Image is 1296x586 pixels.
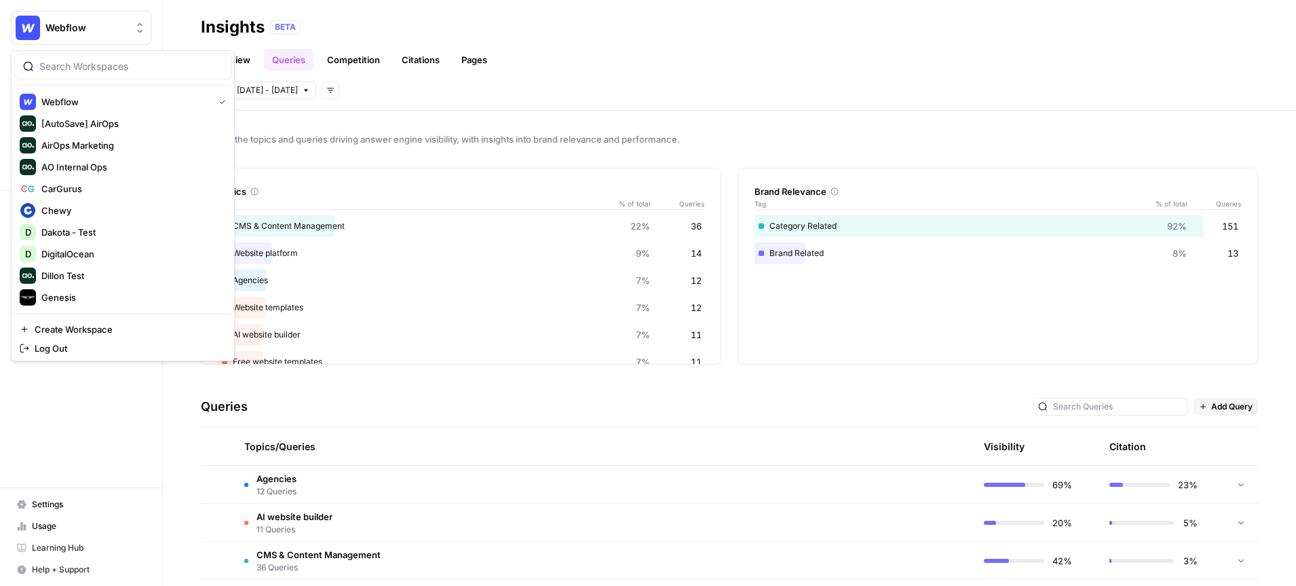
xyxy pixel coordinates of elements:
span: 151 [1222,219,1238,233]
a: Citations [394,49,448,71]
span: 13 [1227,246,1238,260]
span: 14 [691,246,702,260]
span: Usage [32,520,145,532]
span: 11 [691,328,702,342]
a: Create Workspace [14,320,231,339]
span: 7% [636,274,650,287]
div: Insights [201,16,265,38]
span: 20% [1052,516,1072,530]
span: 7% [636,301,650,314]
span: % of total [609,198,650,209]
span: Dakota - Test [41,225,221,239]
a: Competition [319,49,388,71]
span: Chewy [41,204,221,217]
button: [DATE] - [DATE] [231,81,316,99]
span: 92% [1167,219,1187,233]
span: 36 [691,219,702,233]
button: Workspace: Webflow [11,11,151,45]
span: Settings [32,498,145,511]
span: Dillon Test [41,269,221,282]
img: Webflow Logo [16,16,40,40]
div: Citation [1109,428,1146,465]
div: Brand Relevance [755,185,1241,198]
input: Search Queries [1053,400,1183,414]
span: 7% [636,328,650,342]
div: Topics [218,185,704,198]
div: CMS & Content Management [218,215,704,237]
img: Chewy Logo [20,202,36,219]
span: 11 [691,355,702,369]
div: Free website templates [218,351,704,373]
span: Agencies [256,472,297,486]
span: Add Query [1211,401,1253,413]
button: Help + Support [11,559,151,581]
img: Genesis Logo [20,289,36,306]
a: Pages [453,49,495,71]
span: Webflow [41,95,208,109]
div: AI website builder [218,324,704,346]
a: Queries [264,49,313,71]
span: 9% [636,246,650,260]
span: Learning Hub [32,542,145,554]
span: Log Out [35,342,221,355]
img: CarGurus Logo [20,181,36,197]
span: 7% [636,355,650,369]
div: Topics/Queries [244,428,833,465]
span: 12 Queries [256,486,297,498]
span: 5% [1182,516,1198,530]
div: Category Related [755,215,1241,237]
img: AirOps Marketing Logo [20,137,36,153]
span: [DATE] - [DATE] [237,84,298,96]
div: Workspace: Webflow [11,50,235,361]
span: Help + Support [32,564,145,576]
div: Visibility [984,440,1025,454]
span: Genesis [41,291,221,304]
span: 23% [1178,478,1198,492]
input: Search Workspaces [39,60,223,73]
a: Learning Hub [11,537,151,559]
div: Brand Related [755,242,1241,264]
span: Explore the topics and queries driving answer engine visibility, with insights into brand relevan... [201,132,1258,146]
span: % of total [1146,198,1187,209]
span: AI website builder [256,510,332,524]
span: [AutoSave] AirOps [41,117,221,130]
span: 3% [1182,554,1198,568]
img: [AutoSave] AirOps Logo [20,115,36,132]
img: AO Internal Ops Logo [20,159,36,175]
span: 69% [1052,478,1072,492]
span: Queries [1187,198,1241,209]
span: 12 [691,301,702,314]
span: Create Workspace [35,323,221,336]
span: 8% [1173,246,1187,260]
span: 22% [630,219,650,233]
span: Webflow [45,21,128,35]
div: BETA [270,20,301,34]
button: Add Query [1194,398,1258,416]
a: Settings [11,494,151,515]
img: Dillon Test Logo [20,268,36,284]
div: Agencies [218,270,704,291]
span: D [25,225,31,239]
span: 36 Queries [256,562,381,574]
span: AO Internal Ops [41,160,221,174]
span: Queries [650,198,704,209]
span: Tag [755,198,1146,209]
img: Webflow Logo [20,94,36,110]
span: DigitalOcean [41,247,221,261]
a: Log Out [14,339,231,358]
div: Website platform [218,242,704,264]
span: 42% [1052,554,1072,568]
span: 11 Queries [256,524,332,536]
span: D [25,247,31,261]
span: 12 [691,274,702,287]
h3: Queries [201,397,248,416]
a: Usage [11,515,151,537]
span: CMS & Content Management [256,548,381,562]
div: Website templates [218,297,704,318]
span: Topic [218,198,609,209]
span: AirOps Marketing [41,139,221,152]
a: Overview [201,49,259,71]
span: CarGurus [41,182,221,196]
